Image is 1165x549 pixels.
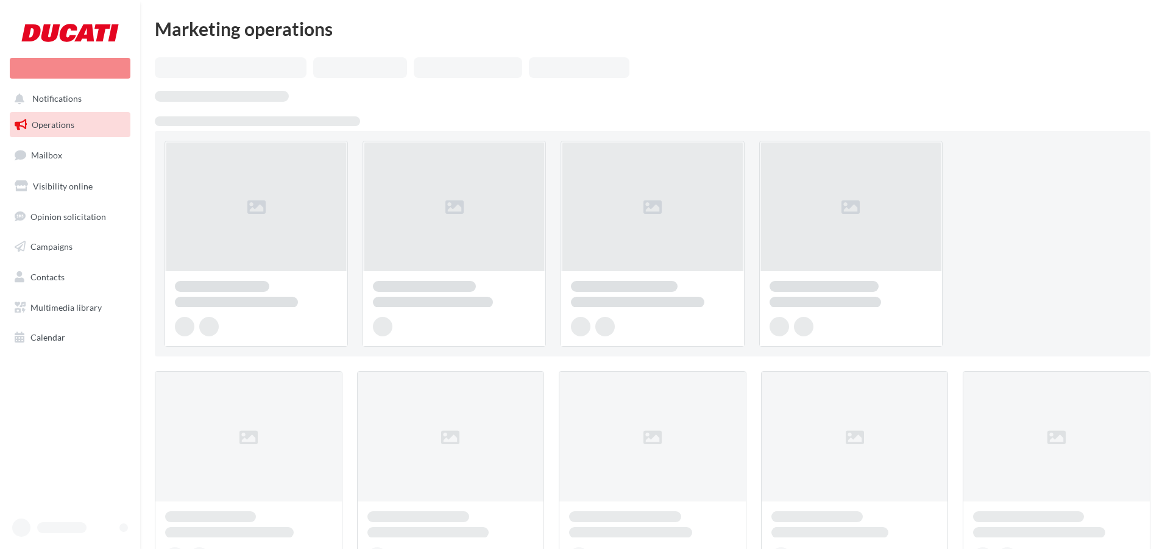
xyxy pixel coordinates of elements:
span: Campaigns [30,241,73,252]
a: Visibility online [7,174,133,199]
a: Contacts [7,264,133,290]
span: Multimedia library [30,302,102,313]
a: Calendar [7,325,133,350]
span: Mailbox [31,150,62,160]
span: Notifications [32,94,82,104]
a: Opinion solicitation [7,204,133,230]
a: Mailbox [7,142,133,168]
a: Campaigns [7,234,133,260]
a: Multimedia library [7,295,133,321]
div: Marketing operations [155,19,1150,38]
span: Calendar [30,332,65,342]
span: Visibility online [33,181,93,191]
span: Opinion solicitation [30,211,106,221]
div: New campaign [10,58,130,79]
span: Contacts [30,272,65,282]
span: Operations [32,119,74,130]
a: Operations [7,112,133,138]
